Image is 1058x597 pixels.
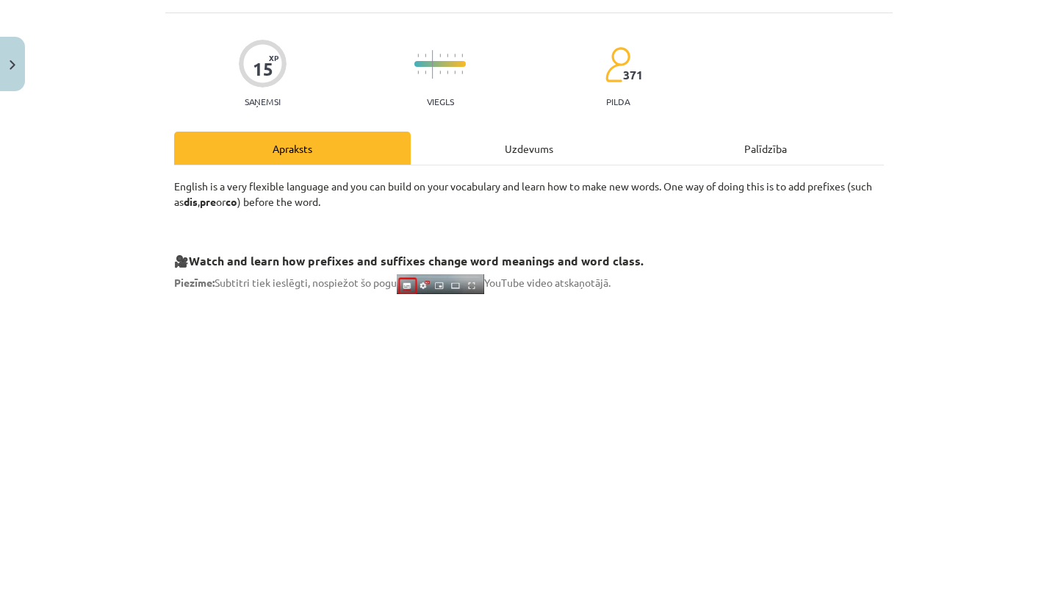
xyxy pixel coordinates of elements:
img: icon-short-line-57e1e144782c952c97e751825c79c345078a6d821885a25fce030b3d8c18986b.svg [461,71,463,74]
span: XP [269,54,278,62]
img: icon-long-line-d9ea69661e0d244f92f715978eff75569469978d946b2353a9bb055b3ed8787d.svg [432,50,433,79]
img: icon-short-line-57e1e144782c952c97e751825c79c345078a6d821885a25fce030b3d8c18986b.svg [417,54,419,57]
strong: Watch and learn how prefixes and suffixes change word meanings and word class. [189,253,644,268]
img: icon-close-lesson-0947bae3869378f0d4975bcd49f059093ad1ed9edebbc8119c70593378902aed.svg [10,60,15,70]
img: icon-short-line-57e1e144782c952c97e751825c79c345078a6d821885a25fce030b3d8c18986b.svg [425,54,426,57]
p: English is a very flexible language and you can build on your vocabulary and learn how to make ne... [174,179,884,210]
p: Saņemsi [239,96,287,107]
p: pilda [606,96,630,107]
h3: 🎥 [174,243,884,270]
span: 371 [623,68,643,82]
img: icon-short-line-57e1e144782c952c97e751825c79c345078a6d821885a25fce030b3d8c18986b.svg [439,54,441,57]
img: icon-short-line-57e1e144782c952c97e751825c79c345078a6d821885a25fce030b3d8c18986b.svg [461,54,463,57]
b: co [226,195,237,208]
div: Palīdzība [647,132,884,165]
img: icon-short-line-57e1e144782c952c97e751825c79c345078a6d821885a25fce030b3d8c18986b.svg [439,71,441,74]
img: icon-short-line-57e1e144782c952c97e751825c79c345078a6d821885a25fce030b3d8c18986b.svg [417,71,419,74]
img: students-c634bb4e5e11cddfef0936a35e636f08e4e9abd3cc4e673bd6f9a4125e45ecb1.svg [605,46,630,83]
div: 15 [253,59,273,79]
div: Uzdevums [411,132,647,165]
img: icon-short-line-57e1e144782c952c97e751825c79c345078a6d821885a25fce030b3d8c18986b.svg [454,54,456,57]
div: Apraksts [174,132,411,165]
p: Viegls [427,96,454,107]
span: Subtitri tiek ieslēgti, nospiežot šo pogu YouTube video atskaņotājā. [174,276,611,289]
img: icon-short-line-57e1e144782c952c97e751825c79c345078a6d821885a25fce030b3d8c18986b.svg [425,71,426,74]
img: icon-short-line-57e1e144782c952c97e751825c79c345078a6d821885a25fce030b3d8c18986b.svg [447,54,448,57]
strong: Piezīme: [174,276,215,289]
img: icon-short-line-57e1e144782c952c97e751825c79c345078a6d821885a25fce030b3d8c18986b.svg [447,71,448,74]
img: icon-short-line-57e1e144782c952c97e751825c79c345078a6d821885a25fce030b3d8c18986b.svg [454,71,456,74]
b: dis [184,195,198,208]
b: pre [200,195,216,208]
